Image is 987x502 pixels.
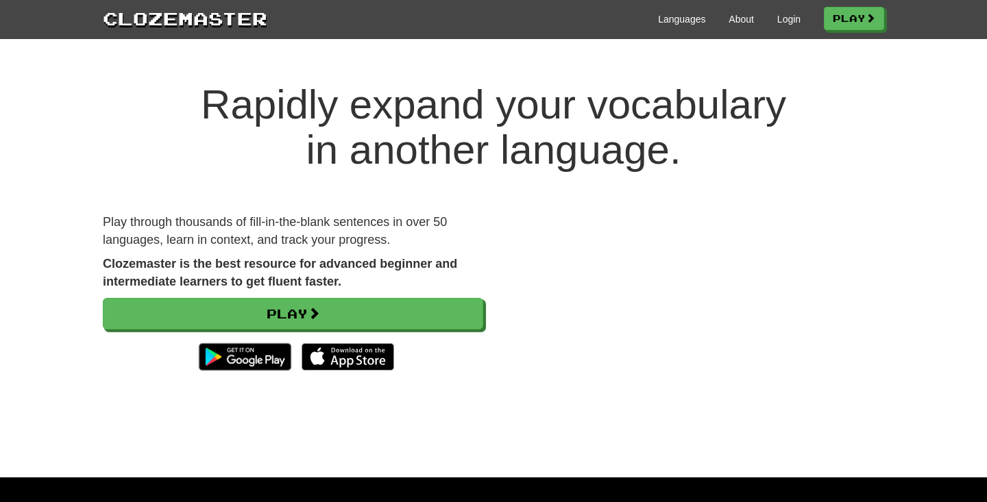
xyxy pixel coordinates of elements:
strong: Clozemaster is the best resource for advanced beginner and intermediate learners to get fluent fa... [103,257,457,288]
a: Play [824,7,884,30]
img: Download_on_the_App_Store_Badge_US-UK_135x40-25178aeef6eb6b83b96f5f2d004eda3bffbb37122de64afbaef7... [302,343,394,371]
a: About [729,12,754,26]
a: Clozemaster [103,5,267,31]
img: Get it on Google Play [192,336,298,377]
p: Play through thousands of fill-in-the-blank sentences in over 50 languages, learn in context, and... [103,214,483,249]
a: Login [777,12,801,26]
a: Play [103,298,483,329]
a: Languages [658,12,705,26]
